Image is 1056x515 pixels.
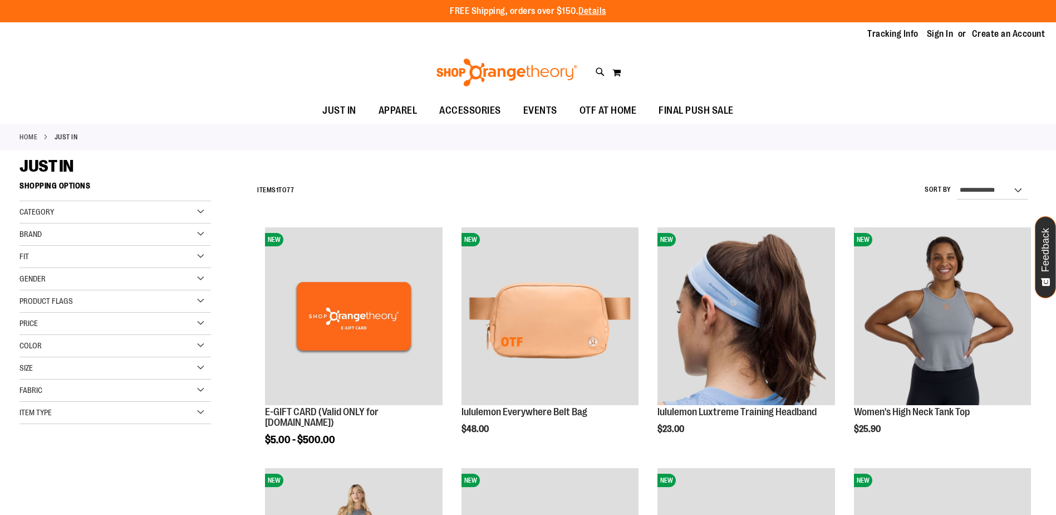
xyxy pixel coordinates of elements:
[854,406,970,417] a: Women's High Neck Tank Top
[523,98,557,123] span: EVENTS
[657,227,834,406] a: lululemon Luxtreme Training HeadbandNEW
[19,176,211,201] strong: Shopping Options
[19,132,37,142] a: Home
[972,28,1045,40] a: Create an Account
[578,6,606,16] a: Details
[428,98,512,124] a: ACCESSORIES
[579,98,637,123] span: OTF AT HOME
[19,157,73,176] span: JUST IN
[265,227,442,405] img: E-GIFT CARD (Valid ONLY for ShopOrangetheory.com)
[854,233,872,246] span: NEW
[379,98,418,123] span: APPAREL
[439,98,501,123] span: ACCESSORIES
[854,227,1031,405] img: Image of Womens BB High Neck Tank Grey
[19,363,33,372] span: Size
[259,222,448,474] div: product
[925,185,951,195] label: Sort By
[19,341,42,350] span: Color
[657,424,686,434] span: $23.00
[659,98,734,123] span: FINAL PUSH SALE
[19,252,29,261] span: Fit
[461,406,587,417] a: lululemon Everywhere Belt Bag
[657,227,834,405] img: lululemon Luxtreme Training Headband
[927,28,954,40] a: Sign In
[367,98,429,124] a: APPAREL
[450,5,606,18] p: FREE Shipping, orders over $150.
[854,474,872,487] span: NEW
[657,474,676,487] span: NEW
[322,98,356,123] span: JUST IN
[19,274,46,283] span: Gender
[265,406,379,429] a: E-GIFT CARD (Valid ONLY for [DOMAIN_NAME])
[257,182,294,199] h2: Items to
[461,227,638,406] a: lululemon Everywhere Belt Bag NEW
[19,230,42,239] span: Brand
[1035,216,1056,298] button: Feedback - Show survey
[265,233,283,246] span: NEW
[19,207,54,216] span: Category
[19,297,73,305] span: Product Flags
[461,227,638,405] img: lululemon Everywhere Belt Bag
[848,222,1037,463] div: product
[265,227,442,406] a: E-GIFT CARD (Valid ONLY for ShopOrangetheory.com)NEW
[456,222,644,463] div: product
[512,98,568,124] a: EVENTS
[19,408,52,417] span: Item Type
[854,424,882,434] span: $25.90
[55,132,78,142] strong: JUST IN
[19,386,42,395] span: Fabric
[647,98,745,124] a: FINAL PUSH SALE
[652,222,840,463] div: product
[276,186,279,194] span: 1
[657,406,817,417] a: lululemon Luxtreme Training Headband
[854,227,1031,406] a: Image of Womens BB High Neck Tank GreyNEW
[867,28,919,40] a: Tracking Info
[568,98,648,124] a: OTF AT HOME
[19,319,38,328] span: Price
[461,424,490,434] span: $48.00
[461,474,480,487] span: NEW
[1040,228,1051,272] span: Feedback
[311,98,367,123] a: JUST IN
[435,59,579,86] img: Shop Orangetheory
[657,233,676,246] span: NEW
[265,434,335,445] span: $5.00 - $500.00
[287,186,294,194] span: 77
[265,474,283,487] span: NEW
[461,233,480,246] span: NEW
